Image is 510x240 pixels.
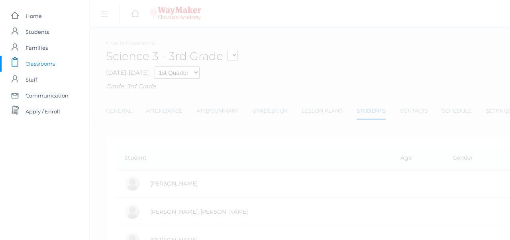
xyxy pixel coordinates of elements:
span: Home [25,8,42,24]
span: Apply / Enroll [25,103,60,119]
span: Communication [25,88,69,103]
span: Classrooms [25,56,55,72]
span: Families [25,40,48,56]
span: Students [25,24,49,40]
span: Staff [25,72,37,88]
